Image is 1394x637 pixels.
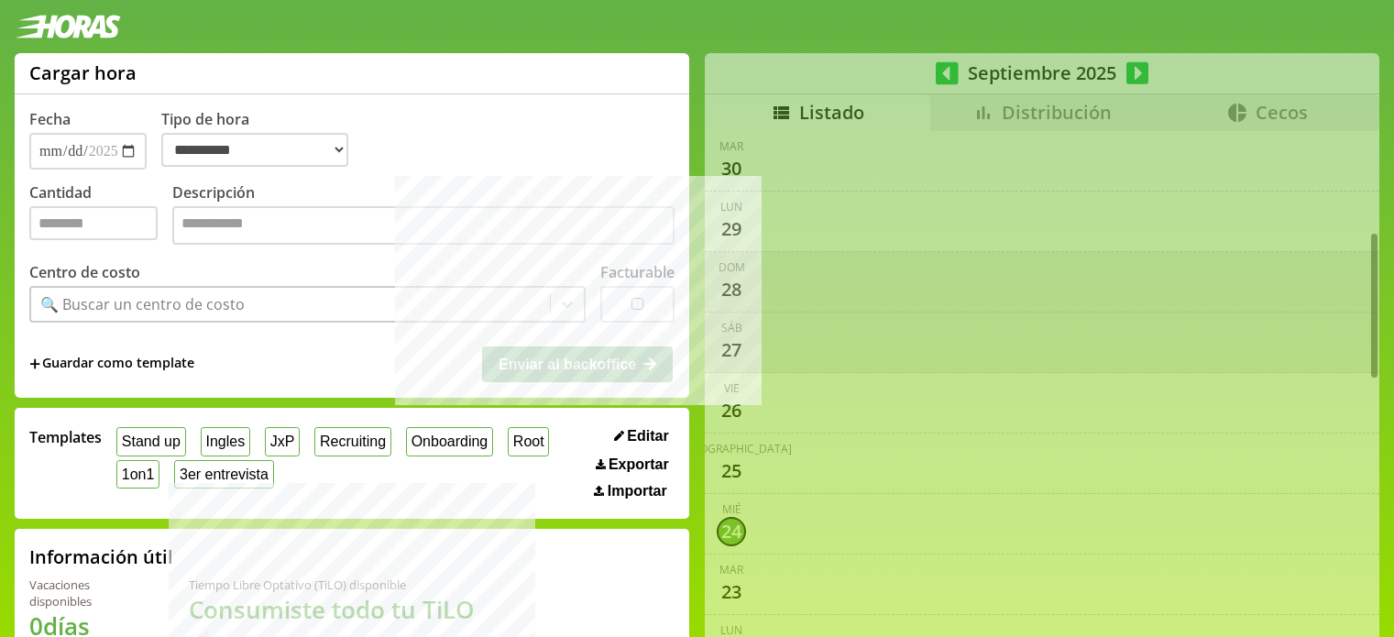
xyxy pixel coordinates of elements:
[29,60,137,85] h1: Cargar hora
[15,15,121,38] img: logotipo
[172,182,675,249] label: Descripción
[29,354,194,374] span: +Guardar como template
[608,483,667,500] span: Importar
[609,456,669,473] span: Exportar
[29,427,102,447] span: Templates
[590,456,675,474] button: Exportar
[161,109,363,170] label: Tipo de hora
[201,427,250,456] button: Ingles
[406,427,493,456] button: Onboarding
[314,427,391,456] button: Recruiting
[508,427,549,456] button: Root
[29,262,140,282] label: Centro de costo
[40,294,245,314] div: 🔍 Buscar un centro de costo
[29,354,40,374] span: +
[172,206,675,245] textarea: Descripción
[174,460,274,489] button: 3er entrevista
[29,577,145,610] div: Vacaciones disponibles
[600,262,675,282] label: Facturable
[29,182,172,249] label: Cantidad
[161,133,348,167] select: Tipo de hora
[627,428,668,445] span: Editar
[29,109,71,129] label: Fecha
[29,544,173,569] h2: Información útil
[29,206,158,240] input: Cantidad
[116,427,186,456] button: Stand up
[116,460,159,489] button: 1on1
[609,427,675,445] button: Editar
[265,427,300,456] button: JxP
[189,577,484,593] div: Tiempo Libre Optativo (TiLO) disponible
